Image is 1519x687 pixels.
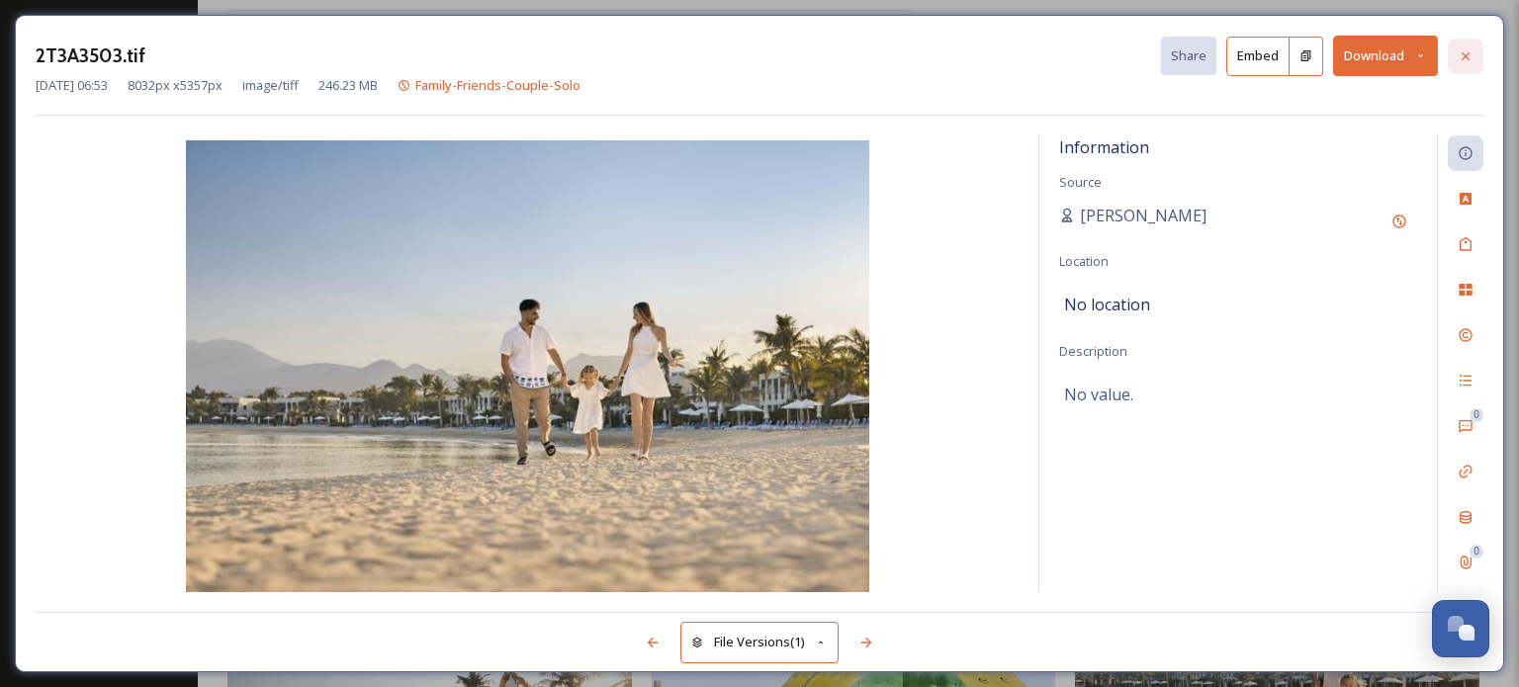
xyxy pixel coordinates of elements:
button: Download [1333,36,1438,76]
span: 246.23 MB [318,76,378,95]
span: image/tiff [242,76,299,95]
button: File Versions(1) [680,622,839,662]
span: [PERSON_NAME] [1080,204,1206,227]
span: No value. [1064,383,1133,406]
span: [DATE] 06:53 [36,76,108,95]
span: 8032 px x 5357 px [128,76,223,95]
h3: 2T3A3503.tif [36,42,145,70]
img: 540f1aef-a71b-49af-867f-8f9a598b4cdb.jpg [36,140,1019,596]
div: 0 [1470,408,1483,422]
span: Source [1059,173,1102,191]
span: Information [1059,136,1149,158]
div: 0 [1470,545,1483,558]
button: Open Chat [1432,600,1489,657]
span: Description [1059,342,1127,360]
button: Embed [1226,37,1290,76]
span: Family-Friends-Couple-Solo [415,76,581,94]
button: Share [1161,37,1216,75]
span: No location [1064,293,1150,316]
span: Location [1059,252,1109,270]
